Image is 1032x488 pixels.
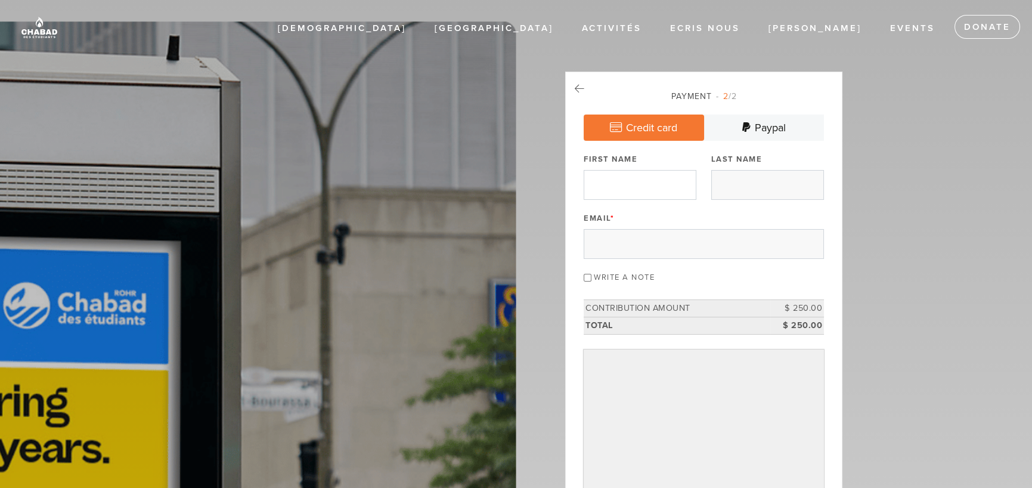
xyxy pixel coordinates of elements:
label: First Name [584,154,637,165]
a: Events [881,17,944,40]
a: [GEOGRAPHIC_DATA] [426,17,562,40]
span: /2 [716,91,737,101]
a: Activités [573,17,650,40]
td: $ 250.00 [770,300,824,317]
td: Total [584,317,770,334]
td: $ 250.00 [770,317,824,334]
a: Donate [954,15,1020,39]
label: Email [584,213,614,224]
a: [PERSON_NAME] [760,17,870,40]
a: Ecris Nous [661,17,749,40]
label: Write a note [594,273,655,282]
td: Contribution Amount [584,300,770,317]
label: Last Name [711,154,763,165]
img: COC_Montreal_EXPORT4%20%281%29.png [18,6,61,49]
span: This field is required. [610,214,615,223]
a: Paypal [704,115,825,141]
span: 2 [723,91,729,101]
a: [DEMOGRAPHIC_DATA] [269,17,415,40]
a: Credit card [584,115,704,141]
div: Payment [584,90,824,103]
